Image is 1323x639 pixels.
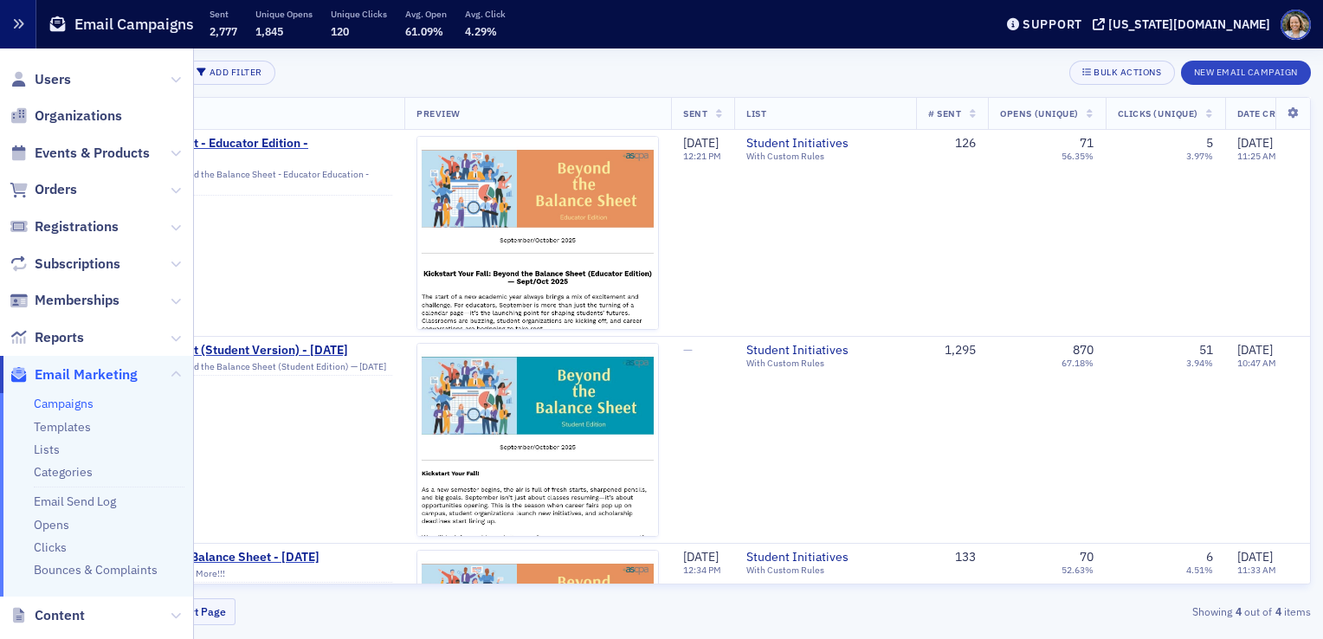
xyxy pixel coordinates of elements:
[35,144,150,163] span: Events & Products
[416,107,461,119] span: Preview
[1237,107,1305,119] span: Date Created
[53,568,392,584] div: Awards, Scholarships and More!!!
[1237,135,1273,151] span: [DATE]
[35,70,71,89] span: Users
[683,107,707,119] span: Sent
[746,565,904,576] div: With Custom Rules
[34,442,60,457] a: Lists
[405,8,447,20] p: Avg. Open
[10,180,77,199] a: Orders
[10,328,84,347] a: Reports
[53,199,392,210] div: EC-7607292
[465,8,506,20] p: Avg. Click
[53,169,392,196] div: Kickstart Your Fall: Beyond the Balance Sheet - Educator Education - Sept/[DATE]
[1237,342,1273,358] span: [DATE]
[746,358,904,369] div: With Custom Rules
[1073,343,1094,358] div: 870
[35,291,119,310] span: Memberships
[405,24,443,38] span: 61.09%
[746,107,766,119] span: List
[35,328,84,347] span: Reports
[465,24,497,38] span: 4.29%
[890,603,1311,619] div: Showing out of items
[331,24,349,38] span: 120
[1080,550,1094,565] div: 70
[10,106,122,126] a: Organizations
[1186,565,1213,576] div: 4.51%
[746,136,904,152] a: Student Initiatives
[10,365,138,384] a: Email Marketing
[53,136,392,166] a: Beyond the Balance Sheet - Educator Edition - September/[DATE]
[184,61,275,85] button: Add Filter
[746,343,904,358] a: Student Initiatives
[210,24,237,38] span: 2,777
[1206,136,1213,152] div: 5
[34,494,116,509] a: Email Send Log
[255,8,313,20] p: Unique Opens
[1093,18,1276,30] button: [US_STATE][DOMAIN_NAME]
[53,361,392,377] div: Kickstart Your Fall: Beyond the Balance Sheet (Student Edition) — [DATE]
[35,106,122,126] span: Organizations
[928,136,976,152] div: 126
[74,14,194,35] h1: Email Campaigns
[683,564,721,576] time: 12:34 PM
[34,464,93,480] a: Categories
[10,144,150,163] a: Events & Products
[53,379,392,390] div: EC-7607200
[1062,358,1094,369] div: 67.18%
[1237,549,1273,565] span: [DATE]
[331,8,387,20] p: Unique Clicks
[683,342,693,358] span: —
[1237,150,1276,162] time: 11:25 AM
[1118,107,1198,119] span: Clicks (Unique)
[1181,61,1311,85] button: New Email Campaign
[35,255,120,274] span: Subscriptions
[928,343,976,358] div: 1,295
[35,180,77,199] span: Orders
[1232,603,1244,619] strong: 4
[35,365,138,384] span: Email Marketing
[1080,136,1094,152] div: 71
[928,550,976,565] div: 133
[34,539,67,555] a: Clicks
[255,24,283,38] span: 1,845
[10,291,119,310] a: Memberships
[10,70,71,89] a: Users
[1023,16,1082,32] div: Support
[746,550,904,565] span: Student Initiatives
[10,217,119,236] a: Registrations
[1199,343,1213,358] div: 51
[210,8,237,20] p: Sent
[1069,61,1174,85] button: Bulk Actions
[34,517,69,532] a: Opens
[35,217,119,236] span: Registrations
[34,396,94,411] a: Campaigns
[1062,565,1094,576] div: 52.63%
[683,549,719,565] span: [DATE]
[10,255,120,274] a: Subscriptions
[53,343,392,358] span: Beyond the Balance Sheet (Student Version) - [DATE]
[1281,10,1311,40] span: Profile
[683,135,719,151] span: [DATE]
[1206,550,1213,565] div: 6
[683,150,721,162] time: 12:21 PM
[1237,357,1276,369] time: 10:47 AM
[1186,358,1213,369] div: 3.94%
[1186,151,1213,162] div: 3.97%
[1094,68,1161,77] div: Bulk Actions
[746,151,904,162] div: With Custom Rules
[53,550,392,565] a: EDUCATOR - Beyond the Balance Sheet - [DATE]
[35,606,85,625] span: Content
[1181,63,1311,79] a: New Email Campaign
[1108,16,1270,32] div: [US_STATE][DOMAIN_NAME]
[1237,564,1276,576] time: 11:33 AM
[1272,603,1284,619] strong: 4
[928,107,961,119] span: # Sent
[34,562,158,578] a: Bounces & Complaints
[1062,151,1094,162] div: 56.35%
[1000,107,1078,119] span: Opens (Unique)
